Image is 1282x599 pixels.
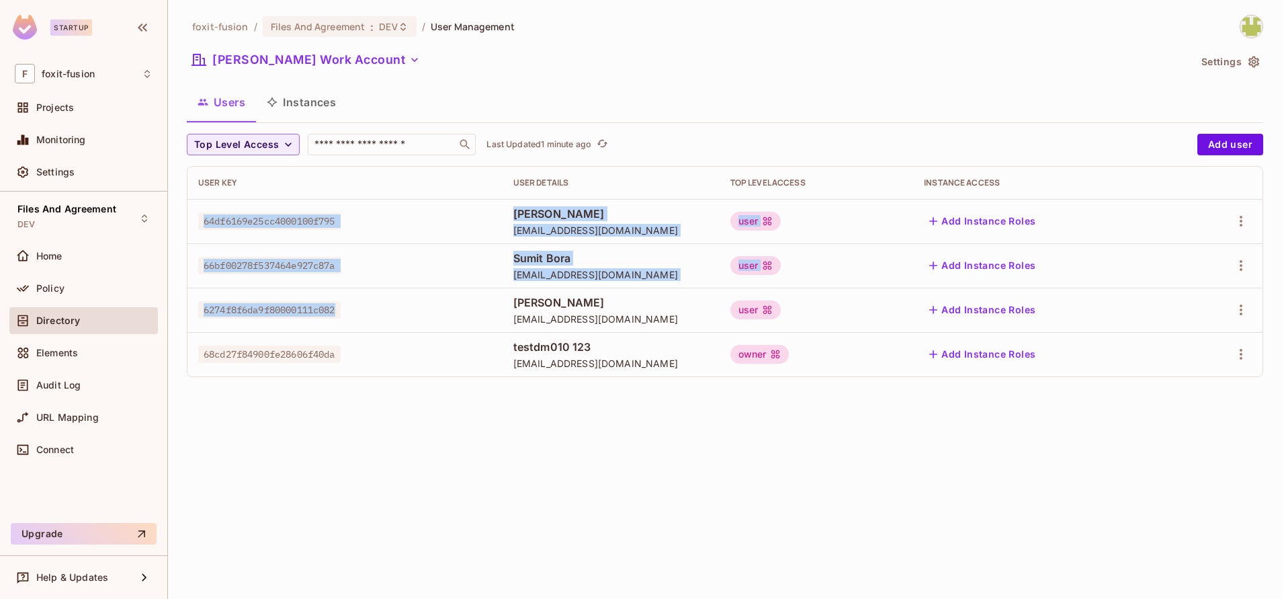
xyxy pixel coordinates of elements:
[431,20,515,33] span: User Management
[17,219,35,230] span: DEV
[513,206,709,221] span: [PERSON_NAME]
[594,136,610,153] button: refresh
[924,177,1169,188] div: Instance Access
[194,136,279,153] span: Top Level Access
[513,295,709,310] span: [PERSON_NAME]
[198,212,341,230] span: 64df6169e25cc4000100f795
[36,380,81,391] span: Audit Log
[271,20,366,33] span: Files And Agreement
[36,572,108,583] span: Help & Updates
[486,139,591,150] p: Last Updated 1 minute ago
[730,212,781,231] div: user
[513,268,709,281] span: [EMAIL_ADDRESS][DOMAIN_NAME]
[513,313,709,325] span: [EMAIL_ADDRESS][DOMAIN_NAME]
[11,523,157,545] button: Upgrade
[379,20,397,33] span: DEV
[198,346,341,363] span: 68cd27f84900fe28606f40da
[198,301,341,319] span: 6274f8f6da9f80000111c082
[730,345,789,364] div: owner
[36,167,75,177] span: Settings
[513,340,709,354] span: testdm010 123
[36,251,62,262] span: Home
[513,177,709,188] div: User Details
[36,412,99,423] span: URL Mapping
[187,49,425,71] button: [PERSON_NAME] Work Account
[187,134,300,155] button: Top Level Access
[924,255,1041,276] button: Add Instance Roles
[42,69,95,79] span: Workspace: foxit-fusion
[36,102,74,113] span: Projects
[50,19,92,36] div: Startup
[1196,51,1263,73] button: Settings
[513,357,709,370] span: [EMAIL_ADDRESS][DOMAIN_NAME]
[192,20,249,33] span: the active workspace
[1197,134,1263,155] button: Add user
[256,85,347,119] button: Instances
[924,210,1041,232] button: Add Instance Roles
[36,315,80,326] span: Directory
[254,20,257,33] li: /
[513,251,709,266] span: Sumit Bora
[13,15,37,40] img: SReyMgAAAABJRU5ErkJggg==
[730,301,781,319] div: user
[187,85,256,119] button: Users
[198,257,341,274] span: 66bf00278f537464e927c87a
[924,299,1041,321] button: Add Instance Roles
[36,134,86,145] span: Monitoring
[198,177,492,188] div: User Key
[36,348,78,358] span: Elements
[730,256,781,275] div: user
[422,20,425,33] li: /
[1240,15,1263,38] img: girija_dwivedi@foxitsoftware.com
[17,204,116,214] span: Files And Agreement
[513,224,709,237] span: [EMAIL_ADDRESS][DOMAIN_NAME]
[924,344,1041,365] button: Add Instance Roles
[370,22,374,32] span: :
[730,177,903,188] div: Top Level Access
[591,136,610,153] span: Click to refresh data
[36,444,74,455] span: Connect
[597,138,608,151] span: refresh
[36,283,65,294] span: Policy
[15,64,35,83] span: F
